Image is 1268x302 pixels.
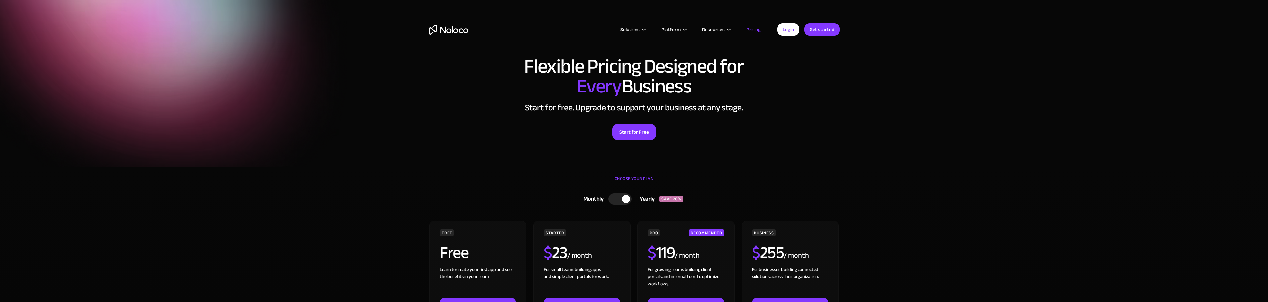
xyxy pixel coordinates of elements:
a: Login [777,23,799,36]
div: / month [784,250,809,261]
div: Platform [653,25,694,34]
div: SAVE 20% [659,196,683,202]
span: $ [648,237,656,268]
div: Resources [694,25,738,34]
h2: Free [440,244,468,261]
div: For businesses building connected solutions across their organization. ‍ [752,266,828,298]
h2: 23 [544,244,567,261]
h2: Start for free. Upgrade to support your business at any stage. [429,103,840,113]
div: Solutions [620,25,640,34]
a: Start for Free [612,124,656,140]
div: Platform [661,25,681,34]
h2: 255 [752,244,784,261]
div: For small teams building apps and simple client portals for work. ‍ [544,266,620,298]
div: Yearly [632,194,659,204]
span: Every [577,68,622,105]
div: RECOMMENDED [689,229,724,236]
div: PRO [648,229,660,236]
div: STARTER [544,229,566,236]
div: Learn to create your first app and see the benefits in your team ‍ [440,266,516,298]
a: home [429,25,468,35]
div: Resources [702,25,725,34]
h1: Flexible Pricing Designed for Business [429,56,840,96]
h2: 119 [648,244,675,261]
div: For growing teams building client portals and internal tools to optimize workflows. [648,266,724,298]
div: CHOOSE YOUR PLAN [429,174,840,190]
div: / month [675,250,699,261]
div: / month [567,250,592,261]
a: Pricing [738,25,769,34]
div: Solutions [612,25,653,34]
span: $ [544,237,552,268]
span: $ [752,237,760,268]
div: FREE [440,229,454,236]
a: Get started [804,23,840,36]
div: BUSINESS [752,229,776,236]
div: Monthly [575,194,609,204]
